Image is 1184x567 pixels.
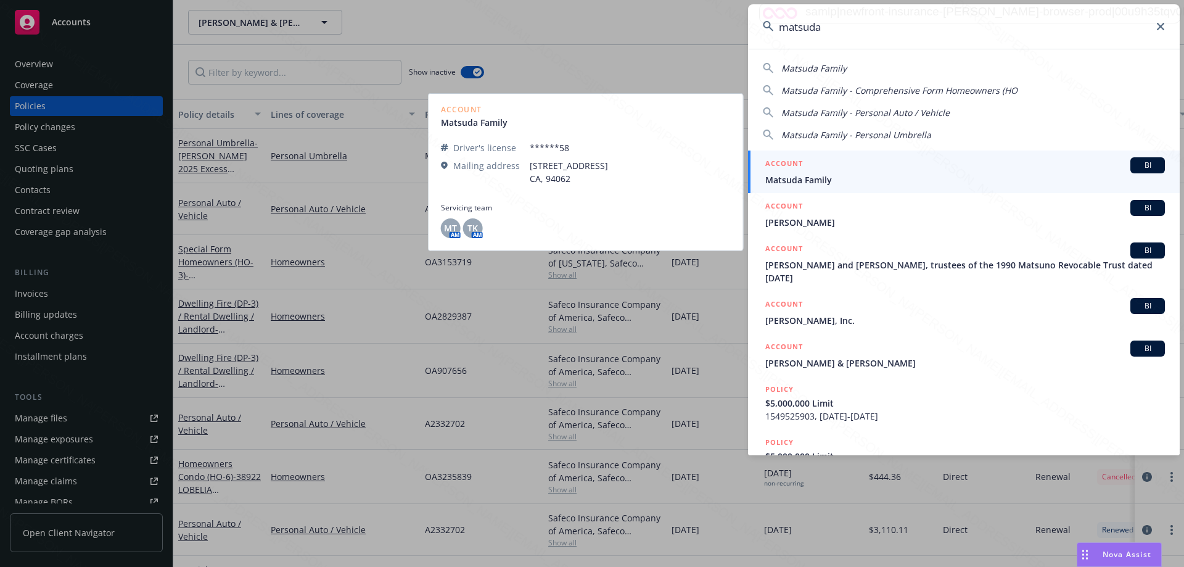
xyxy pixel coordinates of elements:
span: Matsuda Family - Comprehensive Form Homeowners (HO [781,85,1017,96]
h5: POLICY [765,383,794,395]
div: Drag to move [1077,543,1093,566]
span: $5,000,000 Limit [765,450,1165,463]
span: Matsuda Family [781,62,847,74]
a: ACCOUNTBI[PERSON_NAME] [748,193,1180,236]
span: [PERSON_NAME] and [PERSON_NAME], trustees of the 1990 Matsuno Revocable Trust dated [DATE] [765,259,1165,284]
a: POLICY$5,000,000 Limit1549525903, [DATE]-[DATE] [748,376,1180,429]
span: $5,000,000 Limit [765,397,1165,410]
a: ACCOUNTBI[PERSON_NAME], Inc. [748,291,1180,334]
span: BI [1135,300,1160,312]
h5: POLICY [765,436,794,449]
h5: ACCOUNT [765,298,803,313]
span: 1549525903, [DATE]-[DATE] [765,410,1165,423]
span: BI [1135,245,1160,256]
a: ACCOUNTBIMatsuda Family [748,151,1180,193]
button: Nova Assist [1077,542,1162,567]
span: Matsuda Family - Personal Auto / Vehicle [781,107,950,118]
span: BI [1135,343,1160,354]
span: [PERSON_NAME] [765,216,1165,229]
span: Matsuda Family - Personal Umbrella [781,129,931,141]
a: POLICY$5,000,000 Limit [748,429,1180,482]
a: ACCOUNTBI[PERSON_NAME] & [PERSON_NAME] [748,334,1180,376]
span: [PERSON_NAME] & [PERSON_NAME] [765,357,1165,370]
span: Matsuda Family [765,173,1165,186]
span: BI [1135,202,1160,213]
h5: ACCOUNT [765,242,803,257]
h5: ACCOUNT [765,341,803,355]
h5: ACCOUNT [765,200,803,215]
span: Nova Assist [1103,549,1151,560]
span: BI [1135,160,1160,171]
input: Search... [748,4,1180,49]
a: ACCOUNTBI[PERSON_NAME] and [PERSON_NAME], trustees of the 1990 Matsuno Revocable Trust dated [DATE] [748,236,1180,291]
span: [PERSON_NAME], Inc. [765,314,1165,327]
h5: ACCOUNT [765,157,803,172]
